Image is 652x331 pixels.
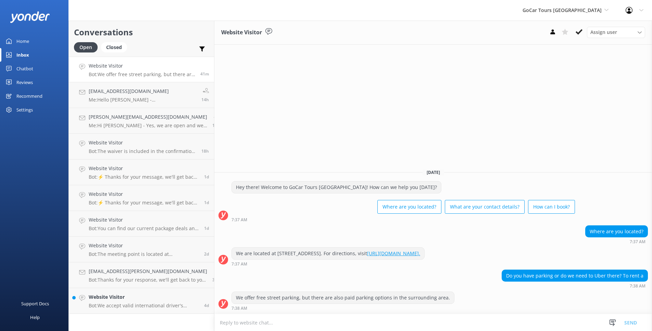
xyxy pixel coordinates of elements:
strong: 7:37 AM [231,218,247,222]
div: Inbox [16,48,29,62]
span: 06:01pm 11-Aug-2025 (UTC -07:00) America/Tijuana [212,122,220,128]
span: GoCar Tours [GEOGRAPHIC_DATA] [523,7,602,13]
h3: Website Visitor [221,28,262,37]
p: Bot: You can find our current package deals and combos for [GEOGRAPHIC_DATA] at [DOMAIN_NAME][URL]. [89,225,199,232]
div: Home [16,34,29,48]
h4: Website Visitor [89,293,199,301]
span: 01:25pm 11-Aug-2025 (UTC -07:00) America/Tijuana [201,148,209,154]
div: Chatbot [16,62,33,75]
p: Bot: The meeting point is located at [STREET_ADDRESS]. For directions, visit [URL][DOMAIN_NAME]. [89,251,199,257]
strong: 7:37 AM [630,240,645,244]
p: Bot: We offer free street parking, but there are also paid parking options in the surrounding area. [89,71,195,78]
div: 07:38am 12-Aug-2025 (UTC -07:00) America/Tijuana [231,306,454,310]
a: Website VisitorBot:⚡ Thanks for your message, we'll get back to you as soon as we can. You're als... [69,159,214,185]
p: Bot: The waiver is included in the confirmation email. You can sign it electronically before your... [89,148,196,154]
div: We offer free street parking, but there are also paid parking options in the surrounding area. [232,292,454,304]
span: 07:17am 10-Aug-2025 (UTC -07:00) America/Tijuana [204,251,209,257]
a: Website VisitorBot:⚡ Thanks for your message, we'll get back to you as soon as we can. You're als... [69,185,214,211]
span: 05:37am 08-Aug-2025 (UTC -07:00) America/Tijuana [204,303,209,308]
a: [EMAIL_ADDRESS][DOMAIN_NAME]Me:Hello [PERSON_NAME] - [DEMOGRAPHIC_DATA] will be okay to book. Tha... [69,82,214,108]
h4: Website Visitor [89,62,195,70]
h4: [EMAIL_ADDRESS][DOMAIN_NAME] [89,87,196,95]
div: Open [74,42,98,52]
a: [PERSON_NAME][EMAIL_ADDRESS][DOMAIN_NAME]Me:Hi [PERSON_NAME] - Yes, we are open and we have your ... [69,108,214,134]
div: 07:38am 12-Aug-2025 (UTC -07:00) America/Tijuana [502,283,648,288]
a: Website VisitorBot:We accept valid international driver's licenses. License requirements vary per... [69,288,214,314]
div: 07:37am 12-Aug-2025 (UTC -07:00) America/Tijuana [231,261,425,266]
div: Recommend [16,89,42,103]
div: 07:37am 12-Aug-2025 (UTC -07:00) America/Tijuana [231,217,575,222]
span: [DATE] [423,169,444,175]
p: Me: Hello [PERSON_NAME] - [DEMOGRAPHIC_DATA] will be okay to book. Thank you! [89,97,196,103]
h4: Website Visitor [89,165,199,172]
div: 07:37am 12-Aug-2025 (UTC -07:00) America/Tijuana [585,239,648,244]
a: [EMAIL_ADDRESS][PERSON_NAME][DOMAIN_NAME]Bot:Thanks for your response, we'll get back to you as s... [69,262,214,288]
span: 10:32am 10-Aug-2025 (UTC -07:00) America/Tijuana [204,225,209,231]
div: Hey there! Welcome to GoCar Tours [GEOGRAPHIC_DATA]! How can we help you [DATE]? [232,181,441,193]
h4: Website Visitor [89,216,199,224]
p: Me: Hi [PERSON_NAME] - Yes, we are open and we have your reservation for later tonight. See you s... [89,122,207,129]
span: 09:33pm 10-Aug-2025 (UTC -07:00) America/Tijuana [204,174,209,180]
a: Website VisitorBot:The waiver is included in the confirmation email. You can sign it electronical... [69,134,214,159]
div: Assign User [587,27,645,38]
span: 06:06pm 10-Aug-2025 (UTC -07:00) America/Tijuana [204,200,209,205]
a: Website VisitorBot:You can find our current package deals and combos for [GEOGRAPHIC_DATA] at [DO... [69,211,214,237]
span: Assign user [590,28,617,36]
button: How can I book? [528,200,575,214]
strong: 7:38 AM [231,306,247,310]
span: 11:06am 08-Aug-2025 (UTC -07:00) America/Tijuana [212,277,217,283]
img: yonder-white-logo.png [10,11,50,23]
h4: [PERSON_NAME][EMAIL_ADDRESS][DOMAIN_NAME] [89,113,207,121]
h2: Conversations [74,26,209,39]
strong: 7:37 AM [231,262,247,266]
p: Bot: ⚡ Thanks for your message, we'll get back to you as soon as we can. You're also welcome to k... [89,200,199,206]
a: Website VisitorBot:The meeting point is located at [STREET_ADDRESS]. For directions, visit [URL][... [69,237,214,262]
h4: [EMAIL_ADDRESS][PERSON_NAME][DOMAIN_NAME] [89,268,207,275]
div: Do you have parking or do we need to Uber there? To rent a [502,270,648,282]
h4: Website Visitor [89,242,199,249]
strong: 7:38 AM [630,284,645,288]
p: Bot: Thanks for your response, we'll get back to you as soon as we can during opening hours. [89,277,207,283]
div: Help [30,310,40,324]
a: Website VisitorBot:We offer free street parking, but there are also paid parking options in the s... [69,57,214,82]
h4: Website Visitor [89,190,199,198]
div: We are located at [STREET_ADDRESS]. For directions, visit [232,248,424,259]
a: [URL][DOMAIN_NAME]. [367,250,420,257]
div: Where are you located? [586,226,648,237]
a: Open [74,43,101,51]
span: 07:38am 12-Aug-2025 (UTC -07:00) America/Tijuana [200,71,209,77]
span: 06:02pm 11-Aug-2025 (UTC -07:00) America/Tijuana [201,97,209,103]
button: What are your contact details? [445,200,525,214]
a: Closed [101,43,130,51]
div: Reviews [16,75,33,89]
div: Closed [101,42,127,52]
p: Bot: We accept valid international driver's licenses. License requirements vary per vehicle, so p... [89,303,199,309]
button: Where are you located? [377,200,441,214]
h4: Website Visitor [89,139,196,146]
p: Bot: ⚡ Thanks for your message, we'll get back to you as soon as we can. You're also welcome to k... [89,174,199,180]
div: Settings [16,103,33,117]
div: Support Docs [21,297,49,310]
